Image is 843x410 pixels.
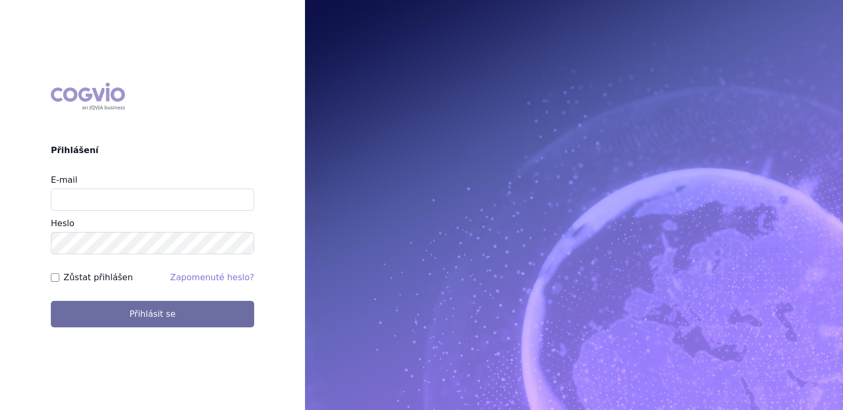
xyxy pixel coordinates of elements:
[64,271,133,284] label: Zůstat přihlášen
[51,83,125,110] div: COGVIO
[51,301,254,327] button: Přihlásit se
[51,144,254,157] h2: Přihlášení
[51,175,77,185] label: E-mail
[170,272,254,282] a: Zapomenuté heslo?
[51,218,74,228] label: Heslo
